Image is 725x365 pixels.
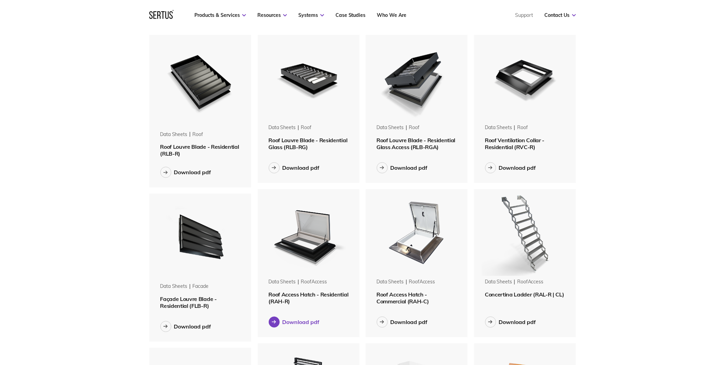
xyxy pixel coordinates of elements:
a: Products & Services [194,12,246,18]
div: Data Sheets [269,279,296,285]
span: Concertina Ladder (RAL-R | CL) [485,291,564,298]
div: roofAccess [518,279,544,285]
div: Data Sheets [160,131,187,138]
iframe: Chat Widget [691,332,725,365]
span: Roof Access Hatch - Commercial (RAH-C) [377,291,429,305]
button: Download pdf [160,167,211,178]
div: Download pdf [499,319,536,325]
span: Roof Ventilation Collar - Residential (RVC-R) [485,137,545,150]
span: Roof Louvre Blade - Residential Glass (RLB-RG) [269,137,348,150]
div: Download pdf [174,169,211,176]
a: Case Studies [335,12,366,18]
div: Data Sheets [377,279,404,285]
div: Data Sheets [269,124,296,131]
span: Roof Louvre Blade - Residential Glass Access (RLB-RGA) [377,137,456,150]
div: Download pdf [282,319,320,325]
div: Data Sheets [485,124,512,131]
div: Download pdf [391,319,428,325]
div: facade [193,283,209,290]
button: Download pdf [377,162,428,173]
button: Download pdf [269,316,320,327]
span: Roof Access Hatch - Residential (RAH-R) [269,291,349,305]
button: Download pdf [160,321,211,332]
div: roof [193,131,203,138]
div: roofAccess [301,279,327,285]
button: Download pdf [377,316,428,327]
div: Data Sheets [160,283,187,290]
div: roof [409,124,419,131]
div: Data Sheets [377,124,404,131]
a: Who We Are [377,12,407,18]
div: Data Sheets [485,279,512,285]
div: Download pdf [174,323,211,330]
button: Download pdf [269,162,320,173]
div: Download pdf [391,164,428,171]
a: Contact Us [545,12,576,18]
button: Download pdf [485,162,536,173]
a: Support [515,12,533,18]
span: Roof Louvre Blade - Residential (RLB-R) [160,143,239,157]
a: Resources [257,12,287,18]
button: Download pdf [485,316,536,327]
a: Systems [298,12,324,18]
div: roof [518,124,528,131]
span: Façade Louvre Blade - Residential (FLB-R) [160,295,217,309]
div: roofAccess [409,279,435,285]
div: roof [301,124,311,131]
div: Download pdf [499,164,536,171]
div: Download pdf [282,164,320,171]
